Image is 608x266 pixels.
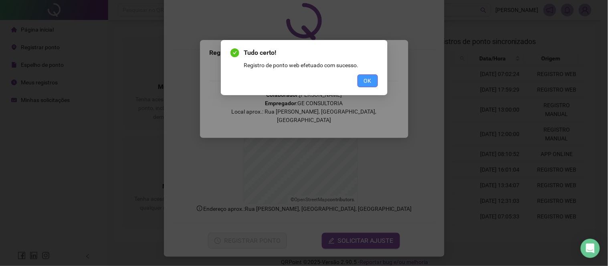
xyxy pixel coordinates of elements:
span: OK [364,76,372,85]
div: Registro de ponto web efetuado com sucesso. [244,61,378,70]
div: Open Intercom Messenger [581,239,600,258]
button: OK [358,74,378,87]
span: Tudo certo! [244,48,378,58]
span: check-circle [230,48,239,57]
